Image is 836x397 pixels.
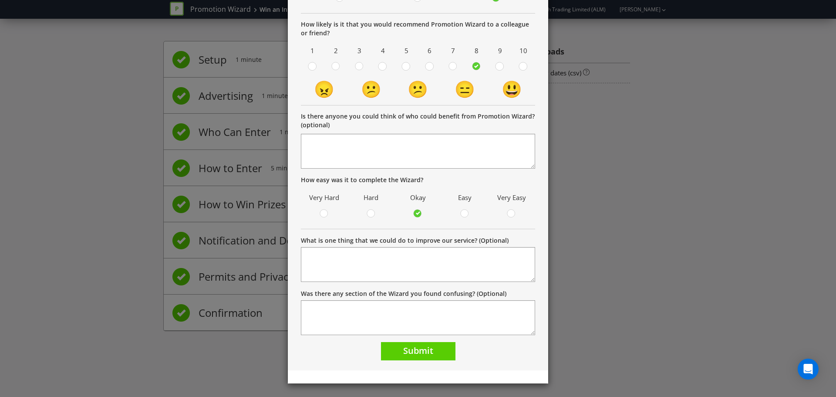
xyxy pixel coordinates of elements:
[301,289,506,298] label: Was there any section of the Wizard you found confusing? (Optional)
[394,77,442,101] td: 😕
[442,77,489,101] td: 😑
[327,44,346,58] span: 2
[444,44,463,58] span: 7
[373,44,392,58] span: 4
[490,44,509,58] span: 9
[514,44,533,58] span: 10
[492,191,531,204] span: Very Easy
[301,112,535,129] p: Is there anyone you could think of who could benefit from Promotion Wizard? (optional)
[397,44,416,58] span: 5
[798,359,819,380] div: Open Intercom Messenger
[350,44,369,58] span: 3
[301,176,535,184] p: How easy was it to complete the Wizard?
[305,191,344,204] span: Very Hard
[488,77,535,101] td: 😃
[420,44,439,58] span: 6
[303,44,322,58] span: 1
[381,342,455,361] button: Submit
[467,44,486,58] span: 8
[301,236,509,245] label: What is one thing that we could do to improve our service? (Optional)
[301,77,348,101] td: 😠
[399,191,437,204] span: Okay
[301,20,535,37] p: How likely is it that you would recommend Promotion Wizard to a colleague or friend?
[348,77,395,101] td: 😕
[352,191,391,204] span: Hard
[446,191,484,204] span: Easy
[403,345,433,356] span: Submit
